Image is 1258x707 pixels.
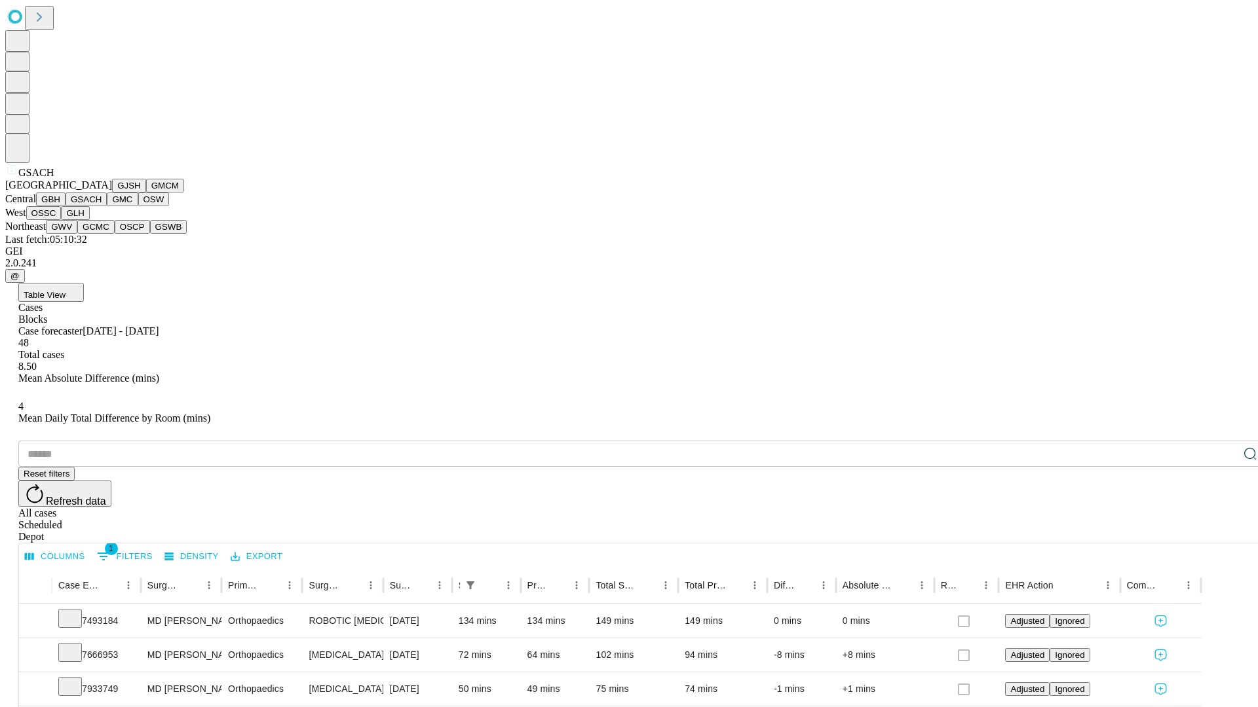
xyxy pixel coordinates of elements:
button: Sort [181,576,200,594]
button: Menu [977,576,995,594]
button: OSSC [26,206,62,220]
button: Menu [1099,576,1117,594]
div: [DATE] [390,638,446,672]
button: Sort [343,576,362,594]
div: Surgeon Name [147,580,180,590]
button: Menu [499,576,518,594]
button: Menu [200,576,218,594]
div: -8 mins [774,638,829,672]
div: 72 mins [459,638,514,672]
button: GSWB [150,220,187,234]
button: Export [227,547,286,567]
div: 0 mins [774,604,829,638]
div: 64 mins [527,638,583,672]
button: GBH [36,192,66,206]
div: 1 active filter [461,576,480,594]
button: GMCM [146,179,184,192]
div: ROBOTIC [MEDICAL_DATA] KNEE TOTAL [309,604,376,638]
div: Primary Service [228,580,261,590]
div: Resolved in EHR [941,580,958,590]
div: Total Scheduled Duration [596,580,637,590]
div: 149 mins [596,604,672,638]
div: Scheduled In Room Duration [459,580,460,590]
button: Sort [1161,576,1179,594]
button: GCMC [77,220,115,234]
button: GSACH [66,192,107,206]
div: 75 mins [596,672,672,706]
span: @ [10,271,20,281]
div: [MEDICAL_DATA] LYSIS OF [MEDICAL_DATA] [309,638,376,672]
button: Refresh data [18,480,111,507]
div: +8 mins [843,638,928,672]
div: 94 mins [685,638,761,672]
div: 149 mins [685,604,761,638]
span: Mean Daily Total Difference by Room (mins) [18,412,210,424]
span: Mean Absolute Difference (mins) [18,372,159,384]
div: 7666953 [58,638,134,672]
div: Predicted In Room Duration [527,580,548,590]
button: Menu [1179,576,1198,594]
div: [DATE] [390,604,446,638]
button: Show filters [94,546,156,567]
span: Reset filters [24,469,69,479]
div: Surgery Date [390,580,411,590]
div: [MEDICAL_DATA] MEDIAL OR LATERAL MENISCECTOMY [309,672,376,706]
button: Ignored [1050,614,1090,628]
div: Orthopaedics [228,604,295,638]
button: Sort [638,576,657,594]
button: Ignored [1050,648,1090,662]
button: Menu [119,576,138,594]
button: Expand [26,644,45,667]
button: Select columns [22,547,88,567]
span: Adjusted [1010,684,1044,694]
button: Menu [280,576,299,594]
span: Ignored [1055,616,1084,626]
button: Menu [814,576,833,594]
button: Sort [796,576,814,594]
button: GMC [107,192,138,206]
span: Last fetch: 05:10:32 [5,234,87,245]
button: Adjusted [1005,682,1050,696]
span: Adjusted [1010,650,1044,660]
button: Ignored [1050,682,1090,696]
button: Sort [894,576,913,594]
div: Orthopaedics [228,672,295,706]
span: [GEOGRAPHIC_DATA] [5,179,112,190]
span: Total cases [18,349,64,360]
span: Table View [24,290,66,300]
div: 2.0.241 [5,257,1253,269]
button: Table View [18,283,84,302]
div: 49 mins [527,672,583,706]
button: Density [161,547,222,567]
div: MD [PERSON_NAME] [147,672,215,706]
div: MD [PERSON_NAME] [147,638,215,672]
div: 0 mins [843,604,928,638]
div: 74 mins [685,672,761,706]
button: Sort [262,576,280,594]
button: Menu [746,576,764,594]
span: [DATE] - [DATE] [83,325,159,336]
div: +1 mins [843,672,928,706]
button: Menu [430,576,449,594]
span: Ignored [1055,650,1084,660]
span: 4 [18,401,24,412]
div: Surgery Name [309,580,341,590]
button: GJSH [112,179,146,192]
button: Sort [959,576,977,594]
button: Menu [657,576,675,594]
div: 134 mins [459,604,514,638]
div: Case Epic Id [58,580,100,590]
span: Case forecaster [18,325,83,336]
button: GLH [61,206,89,220]
button: Menu [567,576,586,594]
span: 8.50 [18,361,37,372]
button: Sort [727,576,746,594]
div: Difference [774,580,795,590]
div: Total Predicted Duration [685,580,726,590]
button: Expand [26,678,45,701]
span: West [5,207,26,218]
button: Reset filters [18,467,75,480]
button: Sort [481,576,499,594]
div: 7933749 [58,672,134,706]
button: GWV [46,220,77,234]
